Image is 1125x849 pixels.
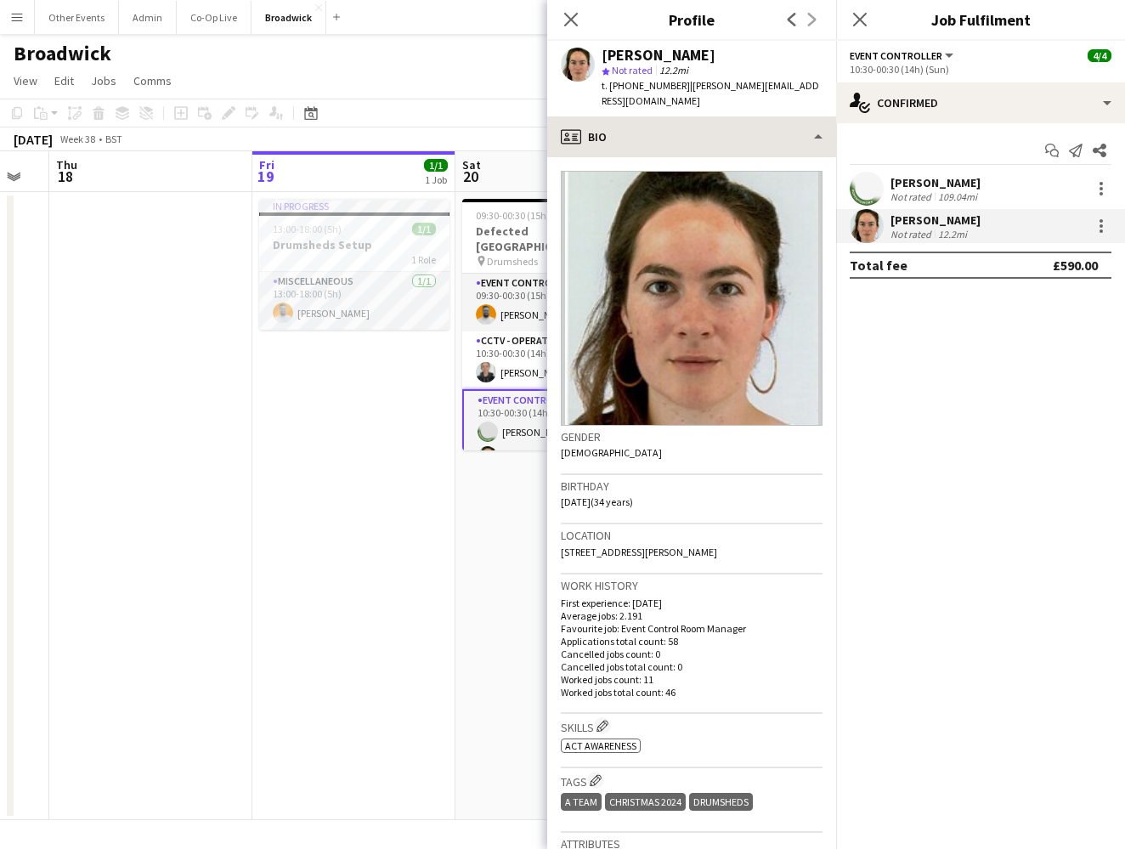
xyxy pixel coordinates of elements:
div: Not rated [890,228,935,241]
h3: Drumsheds Setup [259,237,449,252]
div: BST [105,133,122,145]
h3: Profile [547,8,836,31]
span: Comms [133,73,172,88]
div: Bio [547,116,836,157]
span: Event Controller [850,49,942,62]
span: 20 [460,167,481,186]
span: 18 [54,167,77,186]
span: Edit [54,73,74,88]
span: | [PERSON_NAME][EMAIL_ADDRESS][DOMAIN_NAME] [602,79,819,107]
app-job-card: In progress13:00-18:00 (5h)1/1Drumsheds Setup1 RoleMiscellaneous1/113:00-18:00 (5h)[PERSON_NAME] [259,199,449,330]
div: In progress [259,199,449,212]
span: Week 38 [56,133,99,145]
div: [PERSON_NAME] [890,175,981,190]
span: 09:30-00:30 (15h) (Sun) [476,209,575,222]
app-card-role: CCTV - Operator1/110:30-00:30 (14h)[PERSON_NAME] [462,331,653,389]
h3: Tags [561,772,823,790]
span: Drumsheds [487,255,538,268]
div: £590.00 [1053,257,1098,274]
h3: Location [561,528,823,543]
div: A Team [561,793,602,811]
div: Drumsheds [689,793,753,811]
p: Cancelled jobs total count: 0 [561,660,823,673]
span: [DEMOGRAPHIC_DATA] [561,446,662,459]
span: 4/4 [1088,49,1111,62]
button: Broadwick [252,1,326,34]
app-card-role: Event Controller2/210:30-00:30 (14h)[PERSON_NAME][PERSON_NAME] [462,389,653,475]
p: Cancelled jobs count: 0 [561,648,823,660]
p: Worked jobs count: 11 [561,673,823,686]
a: View [7,70,44,92]
h3: Birthday [561,478,823,494]
span: t. [PHONE_NUMBER] [602,79,690,92]
app-card-role: Miscellaneous1/113:00-18:00 (5h)[PERSON_NAME] [259,272,449,330]
h3: Defected [GEOGRAPHIC_DATA] [462,224,653,254]
h3: Skills [561,717,823,735]
h1: Broadwick [14,41,111,66]
span: Thu [56,157,77,173]
span: Jobs [91,73,116,88]
div: 109.04mi [935,190,981,203]
p: Applications total count: 58 [561,635,823,648]
span: [DATE] (34 years) [561,495,633,508]
span: ACT Awareness [565,739,636,752]
div: Total fee [850,257,907,274]
app-card-role: Event Control Room Manager1/109:30-00:30 (15h)[PERSON_NAME] [462,274,653,331]
span: 12.2mi [656,64,692,76]
div: 10:30-00:30 (14h) (Sun) [850,63,1111,76]
p: Worked jobs total count: 46 [561,686,823,699]
span: Fri [259,157,274,173]
a: Edit [48,70,81,92]
div: Confirmed [836,82,1125,123]
app-job-card: 09:30-00:30 (15h) (Sun)4/4Defected [GEOGRAPHIC_DATA] Drumsheds3 RolesEvent Control Room Manager1/... [462,199,653,450]
span: Not rated [612,64,653,76]
a: Jobs [84,70,123,92]
h3: Gender [561,429,823,444]
button: Co-Op Live [177,1,252,34]
span: 1/1 [412,223,436,235]
div: Not rated [890,190,935,203]
h3: Job Fulfilment [836,8,1125,31]
h3: Work history [561,578,823,593]
span: Sat [462,157,481,173]
p: First experience: [DATE] [561,597,823,609]
p: Average jobs: 2.191 [561,609,823,622]
div: Christmas 2024 [605,793,686,811]
div: 1 Job [425,173,447,186]
button: Event Controller [850,49,956,62]
div: [DATE] [14,131,53,148]
p: Favourite job: Event Control Room Manager [561,622,823,635]
span: 1 Role [411,253,436,266]
div: 12.2mi [935,228,970,241]
span: 19 [257,167,274,186]
button: Admin [119,1,177,34]
div: [PERSON_NAME] [890,212,981,228]
span: [STREET_ADDRESS][PERSON_NAME] [561,546,717,558]
div: [PERSON_NAME] [602,48,715,63]
a: Comms [127,70,178,92]
span: View [14,73,37,88]
button: Other Events [35,1,119,34]
img: Crew avatar or photo [561,171,823,426]
span: 1/1 [424,159,448,172]
span: 13:00-18:00 (5h) [273,223,342,235]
